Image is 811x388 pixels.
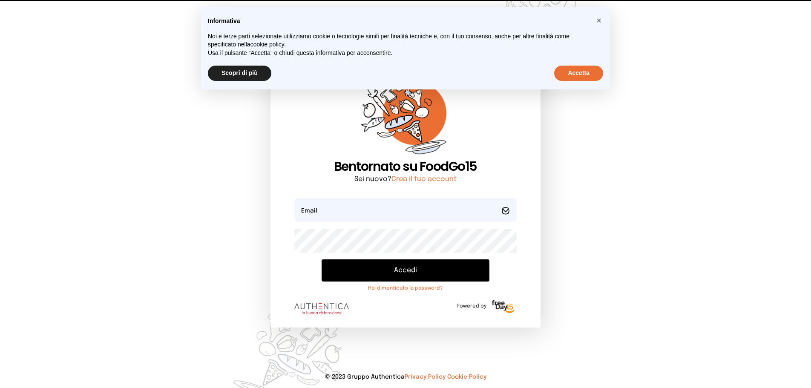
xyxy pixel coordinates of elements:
[208,17,590,26] h2: Informativa
[457,303,486,310] span: Powered by
[592,14,606,27] button: Chiudi questa informativa
[14,373,797,381] p: © 2023 Gruppo Authentica
[208,49,590,57] p: Usa il pulsante “Accetta” o chiudi questa informativa per acconsentire.
[322,259,489,282] button: Accedi
[554,66,603,81] button: Accetta
[361,69,450,159] img: sticker-orange.65babaf.png
[391,175,457,183] a: Crea il tuo account
[250,41,284,48] a: cookie policy
[294,159,516,174] h1: Bentornato su FoodGo15
[596,16,601,25] span: ×
[294,303,349,314] img: logo.8f33a47.png
[322,285,489,292] a: Hai dimenticato la password?
[490,299,517,316] img: logo-freeday.3e08031.png
[208,32,590,49] p: Noi e terze parti selezionate utilizziamo cookie o tecnologie simili per finalità tecniche e, con...
[405,374,446,380] a: Privacy Policy
[208,66,271,81] button: Scopri di più
[294,174,516,184] p: Sei nuovo?
[447,374,486,380] a: Cookie Policy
